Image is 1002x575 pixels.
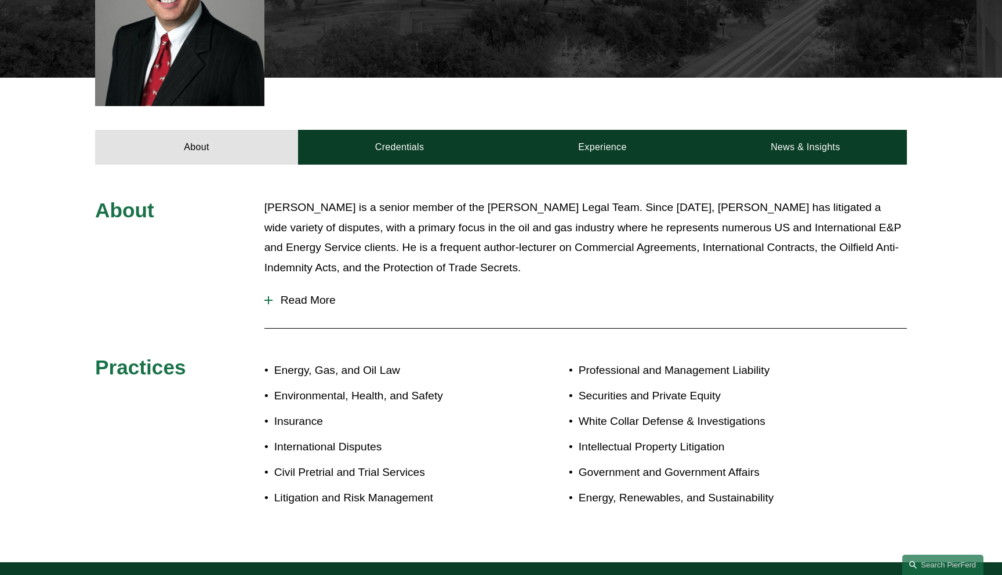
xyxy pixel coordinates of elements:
[501,130,704,165] a: Experience
[704,130,907,165] a: News & Insights
[579,412,840,432] p: White Collar Defense & Investigations
[95,199,154,221] span: About
[273,294,907,307] span: Read More
[95,130,298,165] a: About
[902,555,983,575] a: Search this site
[579,386,840,406] p: Securities and Private Equity
[274,437,501,457] p: International Disputes
[274,412,501,432] p: Insurance
[579,488,840,508] p: Energy, Renewables, and Sustainability
[579,361,840,381] p: Professional and Management Liability
[274,361,501,381] p: Energy, Gas, and Oil Law
[274,386,501,406] p: Environmental, Health, and Safety
[264,285,907,315] button: Read More
[95,356,186,379] span: Practices
[579,463,840,483] p: Government and Government Affairs
[274,488,501,508] p: Litigation and Risk Management
[274,463,501,483] p: Civil Pretrial and Trial Services
[579,437,840,457] p: Intellectual Property Litigation
[298,130,501,165] a: Credentials
[264,198,907,278] p: [PERSON_NAME] is a senior member of the [PERSON_NAME] Legal Team. Since [DATE], [PERSON_NAME] has...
